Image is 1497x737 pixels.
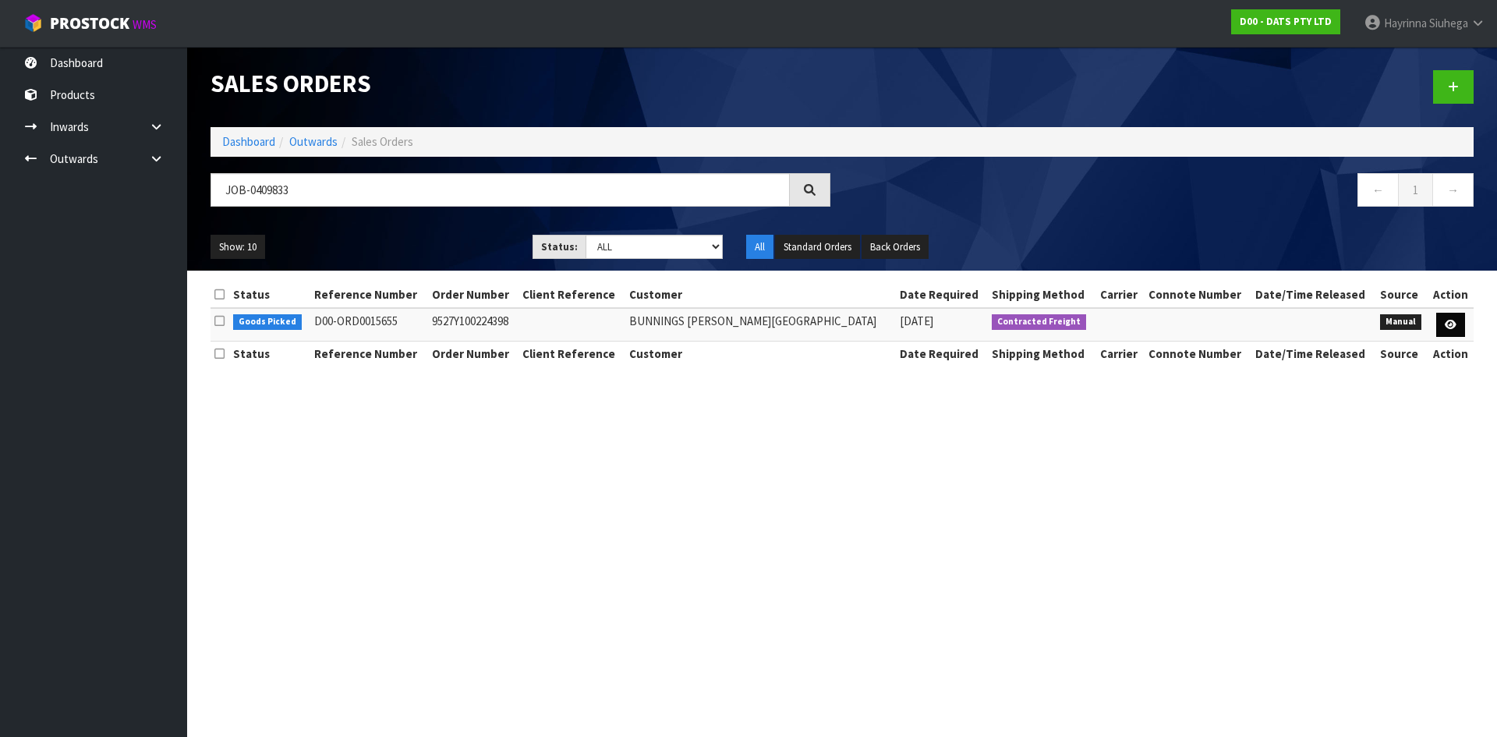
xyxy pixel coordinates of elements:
[1145,282,1251,307] th: Connote Number
[518,282,625,307] th: Client Reference
[541,240,578,253] strong: Status:
[988,282,1096,307] th: Shipping Method
[896,282,988,307] th: Date Required
[1432,173,1474,207] a: →
[518,342,625,367] th: Client Reference
[992,314,1086,330] span: Contracted Freight
[233,314,302,330] span: Goods Picked
[1384,16,1427,30] span: Hayrinna
[1096,342,1145,367] th: Carrier
[625,342,896,367] th: Customer
[229,282,310,307] th: Status
[1096,282,1145,307] th: Carrier
[625,282,896,307] th: Customer
[1398,173,1433,207] a: 1
[428,342,518,367] th: Order Number
[1429,16,1468,30] span: Siuhega
[854,173,1474,211] nav: Page navigation
[428,308,518,342] td: 9527Y100224398
[289,134,338,149] a: Outwards
[1428,282,1474,307] th: Action
[428,282,518,307] th: Order Number
[352,134,413,149] span: Sales Orders
[133,17,157,32] small: WMS
[211,70,830,97] h1: Sales Orders
[310,342,428,367] th: Reference Number
[211,173,790,207] input: Search sales orders
[23,13,43,33] img: cube-alt.png
[1240,15,1332,28] strong: D00 - DATS PTY LTD
[1251,342,1376,367] th: Date/Time Released
[310,308,428,342] td: D00-ORD0015655
[896,342,988,367] th: Date Required
[1251,282,1376,307] th: Date/Time Released
[222,134,275,149] a: Dashboard
[50,13,129,34] span: ProStock
[775,235,860,260] button: Standard Orders
[900,314,933,328] span: [DATE]
[310,282,428,307] th: Reference Number
[1380,314,1421,330] span: Manual
[211,235,265,260] button: Show: 10
[1376,342,1428,367] th: Source
[1357,173,1399,207] a: ←
[862,235,929,260] button: Back Orders
[1231,9,1340,34] a: D00 - DATS PTY LTD
[1376,282,1428,307] th: Source
[1145,342,1251,367] th: Connote Number
[988,342,1096,367] th: Shipping Method
[229,342,310,367] th: Status
[1428,342,1474,367] th: Action
[625,308,896,342] td: BUNNINGS [PERSON_NAME][GEOGRAPHIC_DATA]
[746,235,773,260] button: All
